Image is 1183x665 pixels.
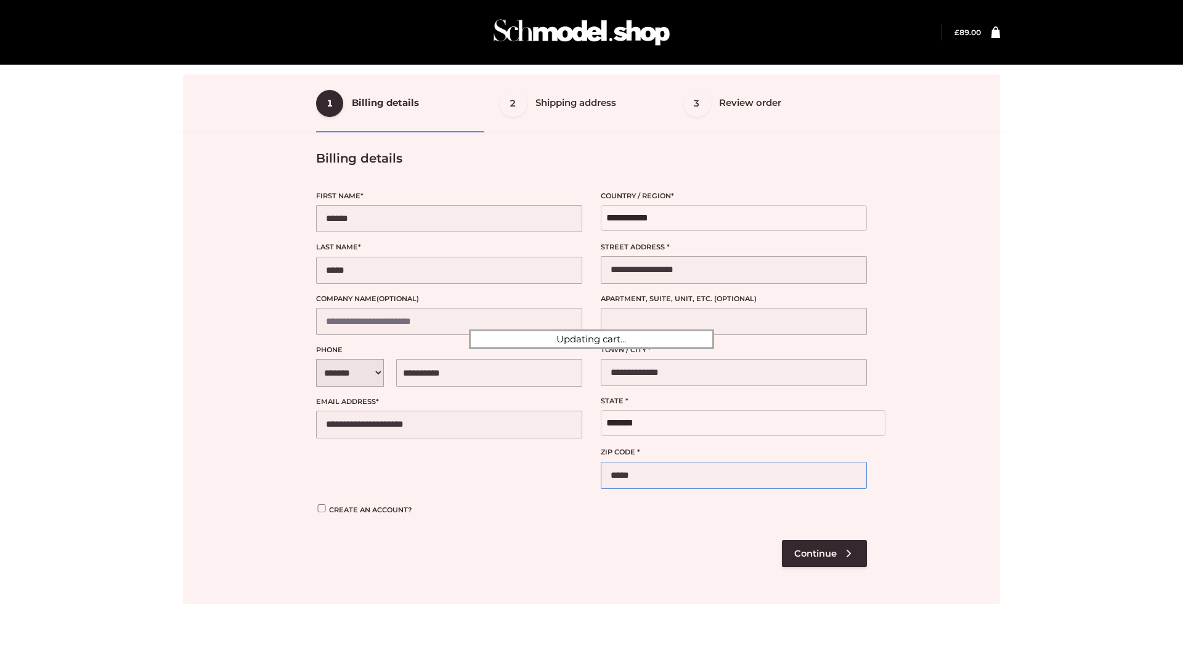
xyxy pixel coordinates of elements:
div: Updating cart... [469,329,714,349]
a: £89.00 [954,28,981,37]
span: £ [954,28,959,37]
img: Schmodel Admin 964 [489,8,674,57]
bdi: 89.00 [954,28,981,37]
